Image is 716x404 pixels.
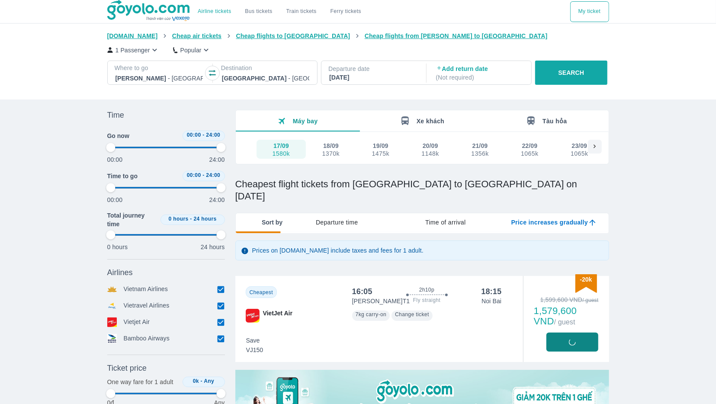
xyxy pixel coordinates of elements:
[191,1,368,22] div: choose transportation mode
[372,150,389,157] div: 1475k
[534,306,599,327] div: 1,579,600 VND
[324,1,368,22] button: Ferry tickets
[201,243,225,251] p: 24 hours
[257,140,588,159] div: scrollable day and price
[173,45,211,55] button: Popular
[180,46,202,55] p: Popular
[107,211,157,228] span: Total journey time
[107,363,147,373] span: Ticket price
[201,378,202,384] span: -
[323,141,339,150] div: 18/09
[246,336,263,345] span: Save
[558,68,584,77] p: SEARCH
[572,141,587,150] div: 23/09
[522,141,538,150] div: 22/09
[204,378,214,384] span: Any
[246,309,260,323] img: VJ
[543,118,567,125] span: Tàu hỏa
[521,150,538,157] div: 1065k
[482,297,501,305] p: Noi Bai
[575,274,597,293] img: discount
[236,32,350,39] span: Cheap flights to [GEOGRAPHIC_DATA]
[273,150,290,157] div: 1580k
[425,218,466,227] span: Time of arrival
[511,218,588,227] span: Price increases gradually
[190,216,192,222] span: -
[417,118,444,125] span: Xe khách
[250,289,273,295] span: Cheapest
[124,301,170,311] p: Vietravel Airlines
[423,141,438,150] div: 20/09
[293,118,318,125] span: Máy bay
[419,286,434,293] span: 2h10p
[570,1,609,22] button: My ticket
[115,64,204,72] p: Where to go
[107,32,158,39] span: [DOMAIN_NAME]
[365,32,548,39] span: Cheap flights from [PERSON_NAME] to [GEOGRAPHIC_DATA]
[436,73,523,82] p: ( Not required )
[356,311,387,317] span: 7kg carry-on
[198,8,231,15] a: Airline tickets
[395,311,429,317] span: Change ticket
[571,150,588,157] div: 1065k
[534,295,599,304] div: 1,599,600 VND
[471,150,488,157] div: 1356k
[107,131,129,140] span: Go now
[124,317,150,327] p: Vietjet Air
[421,150,439,157] div: 1148k
[283,213,608,231] div: lab API tabs example
[107,45,159,55] button: 1 Passenger
[206,132,220,138] span: 24:00
[209,155,225,164] p: 24:00
[172,32,222,39] span: Cheap air tickets
[169,216,189,222] span: 0 hours
[107,110,124,120] span: Time
[352,297,410,305] p: [PERSON_NAME] T1
[202,172,204,178] span: -
[193,378,199,384] span: 0k
[279,1,324,22] a: Train tickets
[194,216,217,222] span: 24 hours
[252,246,424,255] p: Prices on [DOMAIN_NAME] include taxes and fees for 1 adult.
[580,276,592,283] span: -20k
[246,346,263,354] span: VJ150
[245,8,272,15] a: Bus tickets
[328,64,417,73] p: Departure date
[209,196,225,204] p: 24:00
[352,286,372,297] div: 16:05
[570,1,609,22] div: choose transportation mode
[107,155,123,164] p: 00:00
[187,132,201,138] span: 00:00
[316,218,358,227] span: Departure time
[554,318,575,326] span: / guest
[116,46,150,55] p: 1 Passenger
[202,132,204,138] span: -
[436,64,523,82] p: Add return date
[235,178,609,202] h1: Cheapest flight tickets from [GEOGRAPHIC_DATA] to [GEOGRAPHIC_DATA] on [DATE]
[124,285,168,294] p: Vietnam Airlines
[107,172,138,180] span: Time to go
[263,309,292,323] span: VietJet Air
[535,61,607,85] button: SEARCH
[206,172,220,178] span: 24:00
[107,378,173,386] p: One way fare for 1 adult
[187,172,201,178] span: 00:00
[262,218,283,227] span: Sort by
[481,286,501,297] div: 18:15
[107,32,609,40] nav: breadcrumb
[107,196,123,204] p: 00:00
[107,267,133,278] span: Airlines
[124,334,170,343] p: Bamboo Airways
[273,141,289,150] div: 17/09
[221,64,310,72] p: Destination
[373,141,389,150] div: 19/09
[322,150,340,157] div: 1370k
[107,243,128,251] p: 0 hours
[329,73,417,82] div: [DATE]
[472,141,488,150] div: 21/09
